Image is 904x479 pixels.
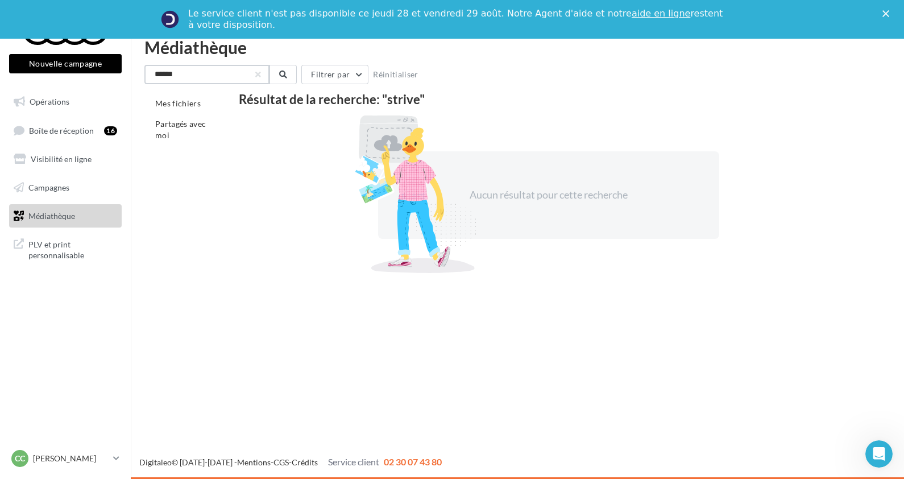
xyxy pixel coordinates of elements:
div: 16 [104,126,117,135]
span: Cc [15,453,25,464]
span: Aucun résultat pour cette recherche [470,188,628,201]
span: Service client [328,456,379,467]
iframe: Intercom live chat [865,440,893,468]
span: Médiathèque [28,210,75,220]
a: Visibilité en ligne [7,147,124,171]
a: Cc [PERSON_NAME] [9,448,122,469]
span: Boîte de réception [29,125,94,135]
p: [PERSON_NAME] [33,453,109,464]
div: Fermer [882,10,894,17]
span: Visibilité en ligne [31,154,92,164]
a: Médiathèque [7,204,124,228]
div: Résultat de la recherche: "strive" [239,93,859,106]
a: Mentions [237,457,271,467]
button: Filtrer par [301,65,368,84]
button: Nouvelle campagne [9,54,122,73]
a: Campagnes [7,176,124,200]
a: Boîte de réception16 [7,118,124,143]
a: Crédits [292,457,318,467]
a: PLV et print personnalisable [7,232,124,266]
a: Opérations [7,90,124,114]
span: 02 30 07 43 80 [384,456,442,467]
div: Le service client n'est pas disponible ce jeudi 28 et vendredi 29 août. Notre Agent d'aide et not... [188,8,725,31]
div: Médiathèque [144,39,890,56]
span: PLV et print personnalisable [28,237,117,261]
button: Réinitialiser [368,68,423,81]
a: aide en ligne [632,8,690,19]
img: Profile image for Service-Client [161,10,179,28]
span: © [DATE]-[DATE] - - - [139,457,442,467]
a: CGS [273,457,289,467]
span: Campagnes [28,183,69,192]
span: Mes fichiers [155,98,201,108]
a: Digitaleo [139,457,172,467]
span: Opérations [30,97,69,106]
span: Partagés avec moi [155,119,206,140]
